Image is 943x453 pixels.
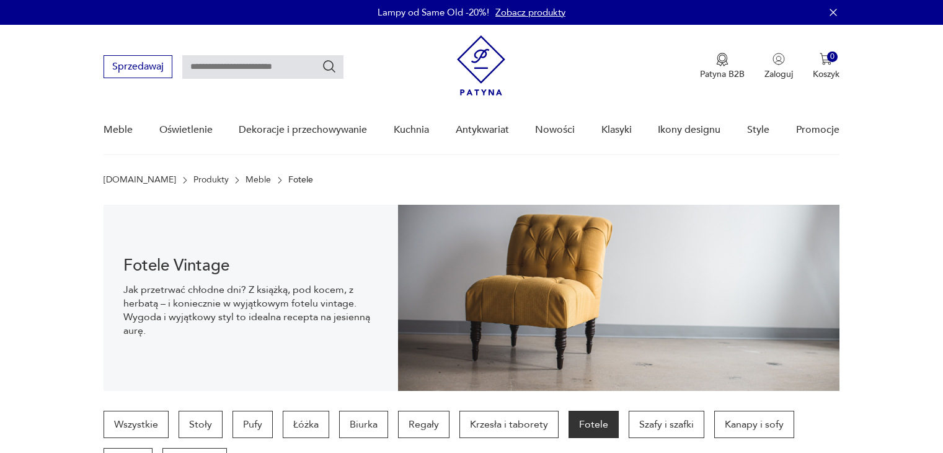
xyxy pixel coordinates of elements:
[764,68,793,80] p: Zaloguj
[398,205,839,391] img: 9275102764de9360b0b1aa4293741aa9.jpg
[104,55,172,78] button: Sprzedawaj
[813,68,839,80] p: Koszyk
[700,53,745,80] button: Patyna B2B
[283,411,329,438] a: Łóżka
[700,68,745,80] p: Patyna B2B
[232,411,273,438] a: Pufy
[459,411,559,438] a: Krzesła i taborety
[394,106,429,154] a: Kuchnia
[764,53,793,80] button: Zaloguj
[569,411,619,438] a: Fotele
[193,175,229,185] a: Produkty
[104,411,169,438] a: Wszystkie
[535,106,575,154] a: Nowości
[601,106,632,154] a: Klasyki
[288,175,313,185] p: Fotele
[322,59,337,74] button: Szukaj
[123,258,378,273] h1: Fotele Vintage
[629,411,704,438] a: Szafy i szafki
[813,53,839,80] button: 0Koszyk
[658,106,720,154] a: Ikony designu
[378,6,489,19] p: Lampy od Same Old -20%!
[747,106,769,154] a: Style
[796,106,839,154] a: Promocje
[398,411,449,438] a: Regały
[716,53,728,66] img: Ikona medalu
[339,411,388,438] a: Biurka
[123,283,378,338] p: Jak przetrwać chłodne dni? Z książką, pod kocem, z herbatą – i koniecznie w wyjątkowym fotelu vin...
[495,6,565,19] a: Zobacz produkty
[179,411,223,438] a: Stoły
[159,106,213,154] a: Oświetlenie
[773,53,785,65] img: Ikonka użytkownika
[714,411,794,438] a: Kanapy i sofy
[246,175,271,185] a: Meble
[456,106,509,154] a: Antykwariat
[104,106,133,154] a: Meble
[700,53,745,80] a: Ikona medaluPatyna B2B
[104,63,172,72] a: Sprzedawaj
[104,175,176,185] a: [DOMAIN_NAME]
[457,35,505,96] img: Patyna - sklep z meblami i dekoracjami vintage
[827,52,838,62] div: 0
[239,106,367,154] a: Dekoracje i przechowywanie
[820,53,832,65] img: Ikona koszyka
